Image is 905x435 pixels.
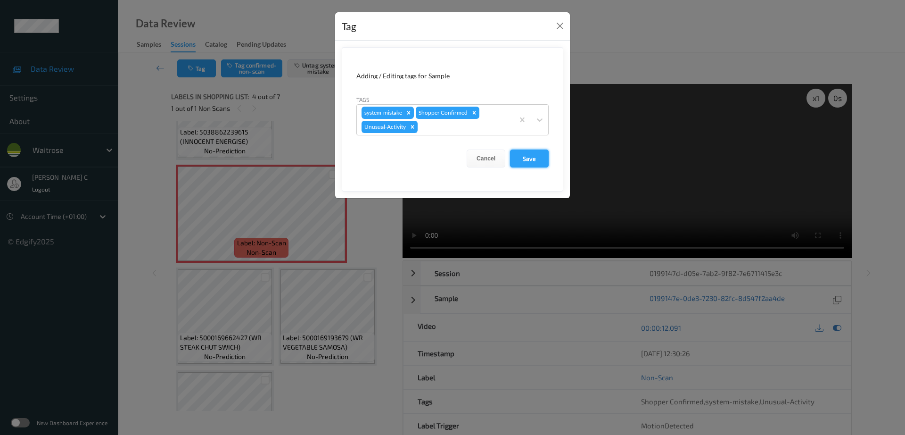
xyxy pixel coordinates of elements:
button: Close [553,19,567,33]
button: Save [510,150,549,167]
div: Adding / Editing tags for Sample [356,71,549,81]
div: Remove system-mistake [403,107,414,119]
label: Tags [356,95,370,104]
div: system-mistake [362,107,403,119]
div: Remove Unusual-Activity [407,121,418,133]
div: Unusual-Activity [362,121,407,133]
div: Tag [342,19,356,34]
div: Shopper Confirmed [416,107,469,119]
div: Remove Shopper Confirmed [469,107,479,119]
button: Cancel [467,150,505,167]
